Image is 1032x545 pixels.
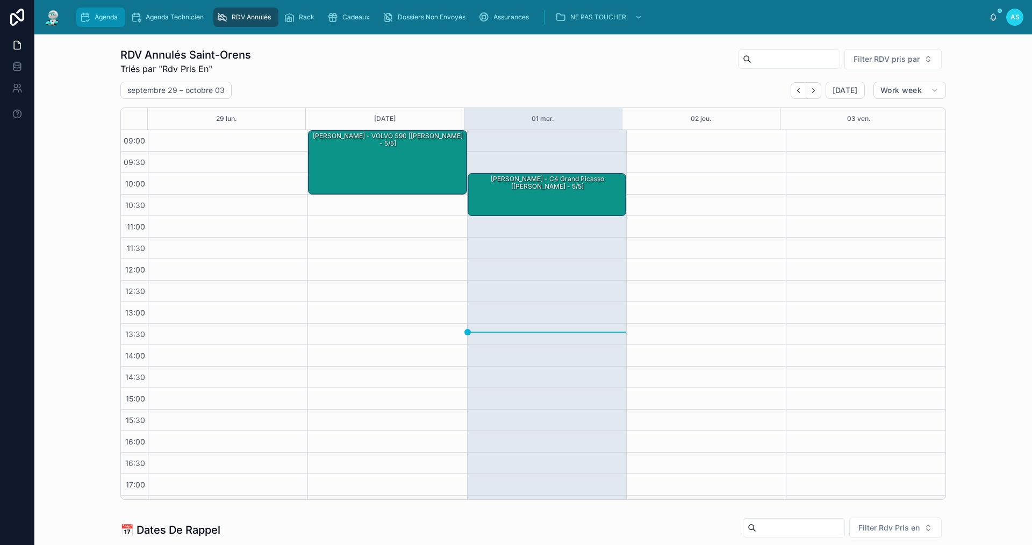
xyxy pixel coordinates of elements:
[123,179,148,188] span: 10:00
[123,480,148,489] span: 17:00
[309,131,467,194] div: [PERSON_NAME] - VOLVO S90 [[PERSON_NAME] - 5/5]
[849,518,942,538] button: Select Button
[858,522,920,533] span: Filter Rdv Pris en
[123,458,148,468] span: 16:30
[123,200,148,210] span: 10:30
[71,5,989,29] div: scrollable content
[123,437,148,446] span: 16:00
[468,174,626,216] div: [PERSON_NAME] - C4 grand Picasso [[PERSON_NAME] - 5/5]
[570,13,626,21] span: NE PAS TOUCHER
[123,372,148,382] span: 14:30
[123,286,148,296] span: 12:30
[532,108,554,130] button: 01 mer.
[324,8,377,27] a: Cadeaux
[76,8,125,27] a: Agenda
[124,243,148,253] span: 11:30
[123,394,148,403] span: 15:00
[844,49,942,69] button: Select Button
[880,85,922,95] span: Work week
[847,108,871,130] button: 03 ven.
[123,329,148,339] span: 13:30
[127,8,211,27] a: Agenda Technicien
[299,13,314,21] span: Rack
[826,82,865,99] button: [DATE]
[281,8,322,27] a: Rack
[123,351,148,360] span: 14:00
[121,157,148,167] span: 09:30
[691,108,712,130] button: 02 jeu.
[310,131,466,149] div: [PERSON_NAME] - VOLVO S90 [[PERSON_NAME] - 5/5]
[873,82,946,99] button: Work week
[552,8,648,27] a: NE PAS TOUCHER
[493,13,529,21] span: Assurances
[123,308,148,317] span: 13:00
[470,174,626,192] div: [PERSON_NAME] - C4 grand Picasso [[PERSON_NAME] - 5/5]
[95,13,118,21] span: Agenda
[123,265,148,274] span: 12:00
[854,54,920,64] span: Filter RDV pris par
[127,85,225,96] h2: septembre 29 – octobre 03
[475,8,536,27] a: Assurances
[791,82,806,99] button: Back
[398,13,465,21] span: Dossiers Non Envoyés
[1010,13,1020,21] span: AS
[374,108,396,130] button: [DATE]
[120,522,220,537] h1: 📅 Dates De Rappel
[216,108,237,130] button: 29 lun.
[342,13,370,21] span: Cadeaux
[232,13,271,21] span: RDV Annulés
[120,47,251,62] h1: RDV Annulés Saint-Orens
[124,222,148,231] span: 11:00
[120,62,251,75] span: Triés par "Rdv Pris En"
[121,136,148,145] span: 09:00
[806,82,821,99] button: Next
[123,415,148,425] span: 15:30
[43,9,62,26] img: App logo
[833,85,858,95] span: [DATE]
[379,8,473,27] a: Dossiers Non Envoyés
[213,8,278,27] a: RDV Annulés
[146,13,204,21] span: Agenda Technicien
